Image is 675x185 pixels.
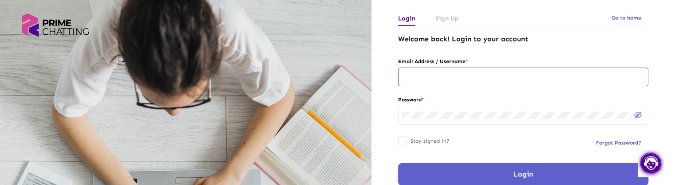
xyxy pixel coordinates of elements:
[398,56,648,66] label: Email Address / Username
[589,135,648,151] button: Forgot Password?
[638,149,664,177] img: chat.png
[411,136,450,146] span: Stay signed in?
[634,112,642,118] img: eye-off.svg
[513,170,533,178] span: Login
[398,11,415,26] a: Login
[604,10,648,26] button: Go to home
[596,140,641,146] span: Forgot Password?
[632,109,644,121] button: Hide password
[612,15,641,21] span: Go to home
[398,35,648,43] h4: Welcome back! Login to your account
[22,13,89,37] img: logo
[435,11,459,26] a: Sign Up
[398,95,648,105] label: Password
